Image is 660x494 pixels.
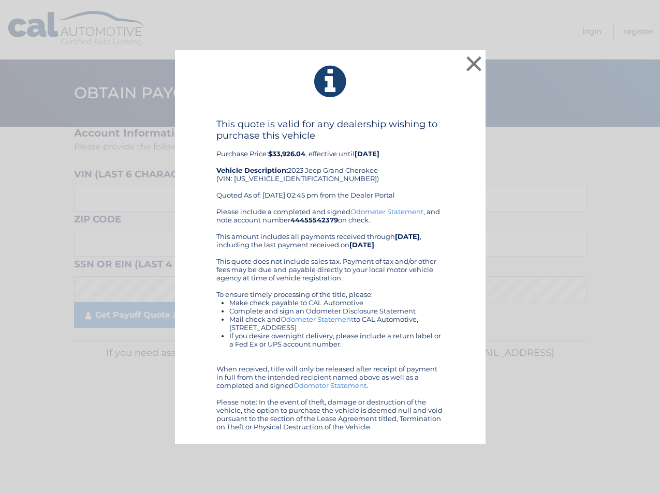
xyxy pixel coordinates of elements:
[281,315,354,323] a: Odometer Statement
[294,381,366,390] a: Odometer Statement
[216,118,444,207] div: Purchase Price: , effective until 2023 Jeep Grand Cherokee (VIN: [US_VEHICLE_IDENTIFICATION_NUMBE...
[229,315,444,332] li: Mail check and to CAL Automotive, [STREET_ADDRESS]
[216,166,288,174] strong: Vehicle Description:
[464,53,485,74] button: ×
[229,298,444,307] li: Make check payable to CAL Automotive
[290,216,338,224] b: 44455542379
[216,118,444,141] h4: This quote is valid for any dealership wishing to purchase this vehicle
[229,332,444,348] li: If you desire overnight delivery, please include a return label or a Fed Ex or UPS account number.
[355,149,379,158] b: [DATE]
[216,207,444,431] div: Please include a completed and signed , and note account number on check. This amount includes al...
[349,241,374,249] b: [DATE]
[229,307,444,315] li: Complete and sign an Odometer Disclosure Statement
[395,232,420,241] b: [DATE]
[350,207,423,216] a: Odometer Statement
[268,149,305,158] b: $33,926.04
